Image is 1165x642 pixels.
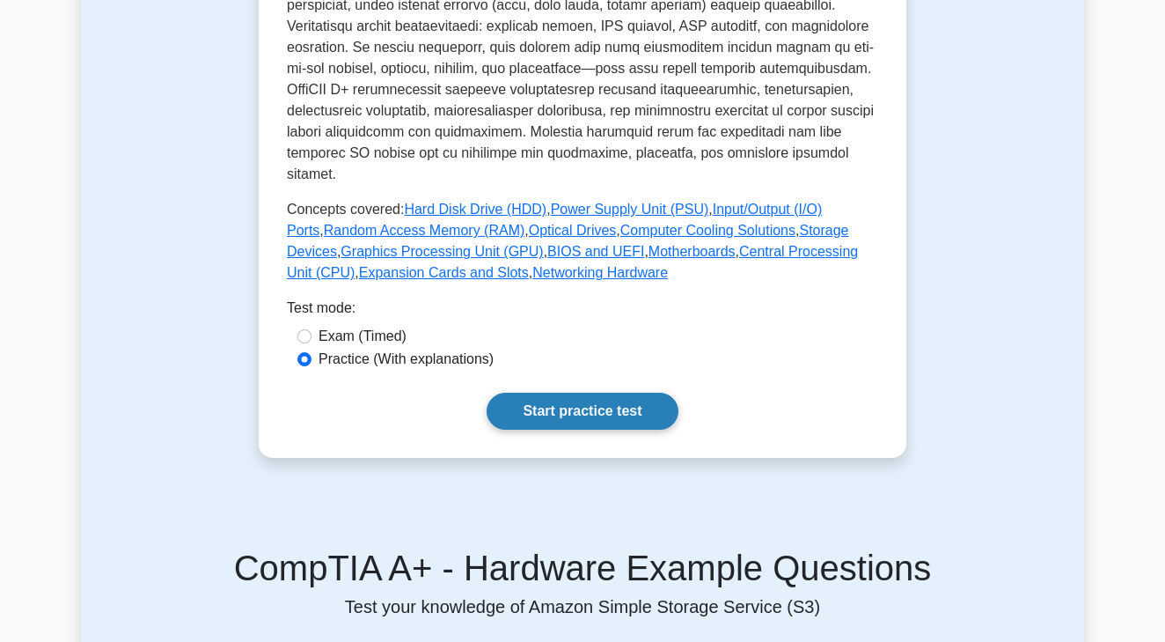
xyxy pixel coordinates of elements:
a: Optical Drives [529,223,617,238]
a: Hard Disk Drive (HDD) [404,202,546,217]
a: Computer Cooling Solutions [620,223,795,238]
label: Exam (Timed) [319,326,407,347]
a: Start practice test [487,393,678,430]
a: Random Access Memory (RAM) [324,223,525,238]
a: Motherboards [648,244,736,259]
p: Concepts covered: , , , , , , , , , , , , [287,199,878,284]
div: Test mode: [287,298,878,326]
a: BIOS and UEFI [547,244,644,259]
a: Storage Devices [287,223,849,259]
a: Networking Hardware [532,265,668,280]
a: Expansion Cards and Slots [359,265,529,280]
a: Power Supply Unit (PSU) [551,202,709,217]
h5: CompTIA A+ - Hardware Example Questions [92,547,1073,589]
a: Graphics Processing Unit (GPU) [341,244,543,259]
label: Practice (With explanations) [319,349,494,370]
p: Test your knowledge of Amazon Simple Storage Service (S3) [92,596,1073,617]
